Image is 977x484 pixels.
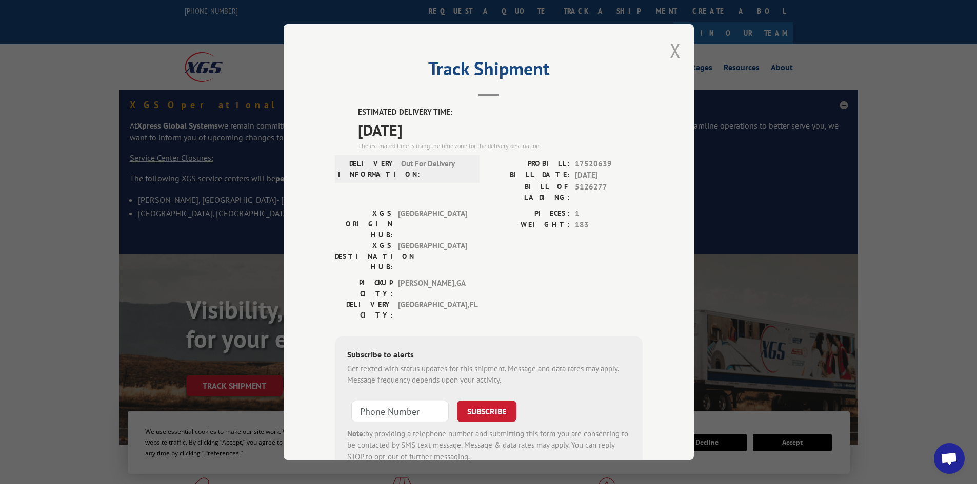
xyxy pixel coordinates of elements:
[347,428,630,463] div: by providing a telephone number and submitting this form you are consenting to be contacted by SM...
[398,278,467,299] span: [PERSON_NAME] , GA
[358,107,643,118] label: ESTIMATED DELIVERY TIME:
[358,141,643,151] div: The estimated time is using the time zone for the delivery destination.
[335,278,393,299] label: PICKUP CITY:
[398,299,467,321] span: [GEOGRAPHIC_DATA] , FL
[934,443,965,474] a: Open chat
[398,240,467,272] span: [GEOGRAPHIC_DATA]
[575,208,643,220] span: 1
[335,240,393,272] label: XGS DESTINATION HUB:
[398,208,467,240] span: [GEOGRAPHIC_DATA]
[489,158,570,170] label: PROBILL:
[457,401,516,422] button: SUBSCRIBE
[489,219,570,231] label: WEIGHT:
[338,158,396,180] label: DELIVERY INFORMATION:
[351,401,449,422] input: Phone Number
[335,208,393,240] label: XGS ORIGIN HUB:
[489,181,570,203] label: BILL OF LADING:
[670,37,681,64] button: Close modal
[575,170,643,181] span: [DATE]
[335,61,643,81] h2: Track Shipment
[347,363,630,386] div: Get texted with status updates for this shipment. Message and data rates may apply. Message frequ...
[575,181,643,203] span: 5126277
[358,118,643,141] span: [DATE]
[347,429,365,438] strong: Note:
[401,158,470,180] span: Out For Delivery
[335,299,393,321] label: DELIVERY CITY:
[489,170,570,181] label: BILL DATE:
[347,348,630,363] div: Subscribe to alerts
[489,208,570,220] label: PIECES:
[575,219,643,231] span: 183
[575,158,643,170] span: 17520639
